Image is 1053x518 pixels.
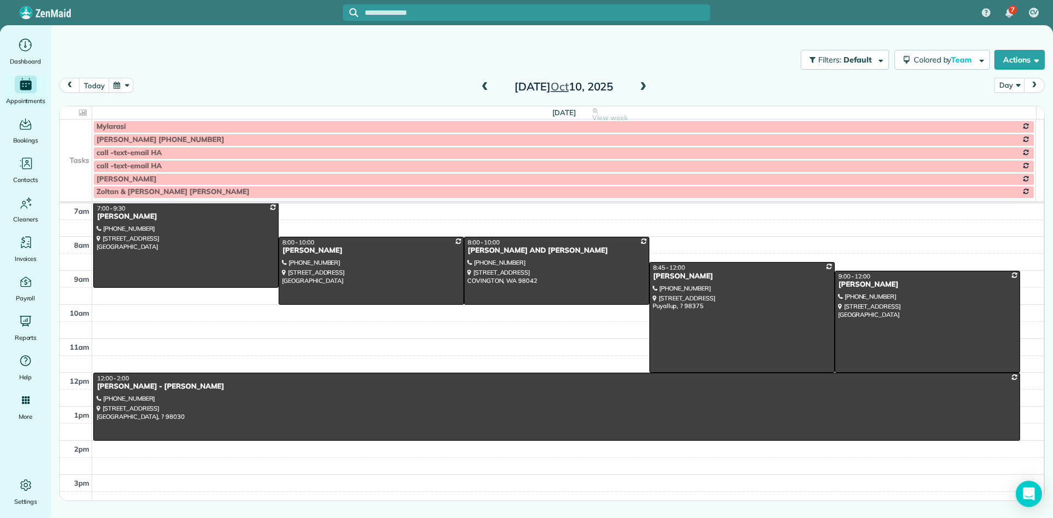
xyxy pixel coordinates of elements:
span: 7 [1011,5,1015,14]
span: Payroll [16,293,36,304]
h2: [DATE] 10, 2025 [495,81,632,93]
a: Dashboard [4,36,47,67]
span: 2pm [74,445,89,453]
span: 12pm [70,377,89,385]
button: next [1024,78,1045,93]
span: View week [592,113,627,122]
span: Team [951,55,973,65]
span: 1pm [74,411,89,419]
div: [PERSON_NAME] - [PERSON_NAME] [97,382,1017,391]
span: 11am [70,343,89,351]
span: Default [843,55,873,65]
button: Colored byTeam [895,50,990,70]
span: CV [1030,8,1038,17]
button: prev [59,78,80,93]
span: Mylarasi [97,122,126,131]
span: 7:00 - 9:30 [97,204,126,212]
span: Contacts [13,174,38,185]
span: [PERSON_NAME] [97,175,156,184]
span: 8:45 - 12:00 [653,264,685,271]
button: Focus search [343,8,358,17]
span: 8:00 - 10:00 [282,238,314,246]
span: Appointments [6,95,46,106]
div: [PERSON_NAME] [97,212,275,221]
a: Reports [4,312,47,343]
div: [PERSON_NAME] [838,280,1017,289]
button: Filters: Default [801,50,889,70]
span: Help [19,372,32,383]
a: Bookings [4,115,47,146]
div: 7 unread notifications [998,1,1021,25]
span: Dashboard [10,56,41,67]
span: 9am [74,275,89,283]
a: Payroll [4,273,47,304]
span: call -text-email HA [97,149,162,157]
a: Appointments [4,76,47,106]
button: Day [994,78,1024,93]
span: 10am [70,309,89,317]
span: Oct [551,79,569,93]
span: [PERSON_NAME] [PHONE_NUMBER] [97,135,224,144]
svg: Focus search [349,8,358,17]
span: Bookings [13,135,38,146]
span: Invoices [15,253,37,264]
a: Cleaners [4,194,47,225]
div: [PERSON_NAME] AND [PERSON_NAME] [467,246,646,255]
span: More [19,411,32,422]
button: Actions [994,50,1045,70]
span: Colored by [914,55,976,65]
span: Reports [15,332,37,343]
span: 9:00 - 12:00 [839,272,870,280]
div: [PERSON_NAME] [282,246,461,255]
span: Cleaners [13,214,38,225]
span: Filters: [818,55,841,65]
a: Contacts [4,155,47,185]
div: Open Intercom Messenger [1016,481,1042,507]
a: Help [4,352,47,383]
a: Settings [4,476,47,507]
span: 8am [74,241,89,249]
span: 12:00 - 2:00 [97,374,129,382]
span: 7am [74,207,89,215]
a: Invoices [4,234,47,264]
span: Zoltan & [PERSON_NAME] [PERSON_NAME] [97,187,250,196]
span: 8:00 - 10:00 [468,238,500,246]
span: Settings [14,496,37,507]
span: call -text-email HA [97,162,162,170]
span: 3pm [74,479,89,487]
div: [PERSON_NAME] [653,272,831,281]
a: Filters: Default [795,50,889,70]
button: today [79,78,109,93]
span: [DATE] [552,108,576,117]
